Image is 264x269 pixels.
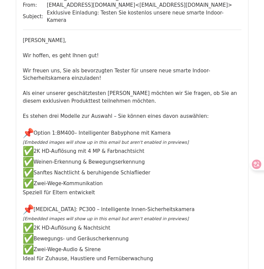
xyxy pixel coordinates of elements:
[230,237,264,269] iframe: Chat Widget
[23,204,34,215] img: 📌
[57,130,75,136] span: BM400
[23,157,34,167] img: ✅
[23,216,189,221] em: [Embedded images will show up in this email but aren't enabled in previews]
[23,9,47,24] td: Subject:
[23,167,34,178] img: ✅
[23,146,34,157] img: ✅
[23,178,34,189] img: ✅
[230,237,264,269] div: 聊天小组件
[23,233,34,244] img: ✅
[23,1,47,9] td: From:
[23,37,241,263] div: [PERSON_NAME], Wir hoffen, es geht Ihnen gut! Wir freuen uns, Sie als bevorzugten Tester für unse...
[23,128,34,138] img: 📌
[47,9,241,24] td: Exklusive Einladung: Testen Sie kostenlos unsere neue smarte Indoor-Kamera
[23,140,189,145] em: [Embedded images will show up in this email but aren't enabled in previews]
[23,244,34,255] img: ✅
[47,1,241,9] td: [EMAIL_ADDRESS][DOMAIN_NAME] < [EMAIL_ADDRESS][DOMAIN_NAME] >
[23,223,34,233] img: ✅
